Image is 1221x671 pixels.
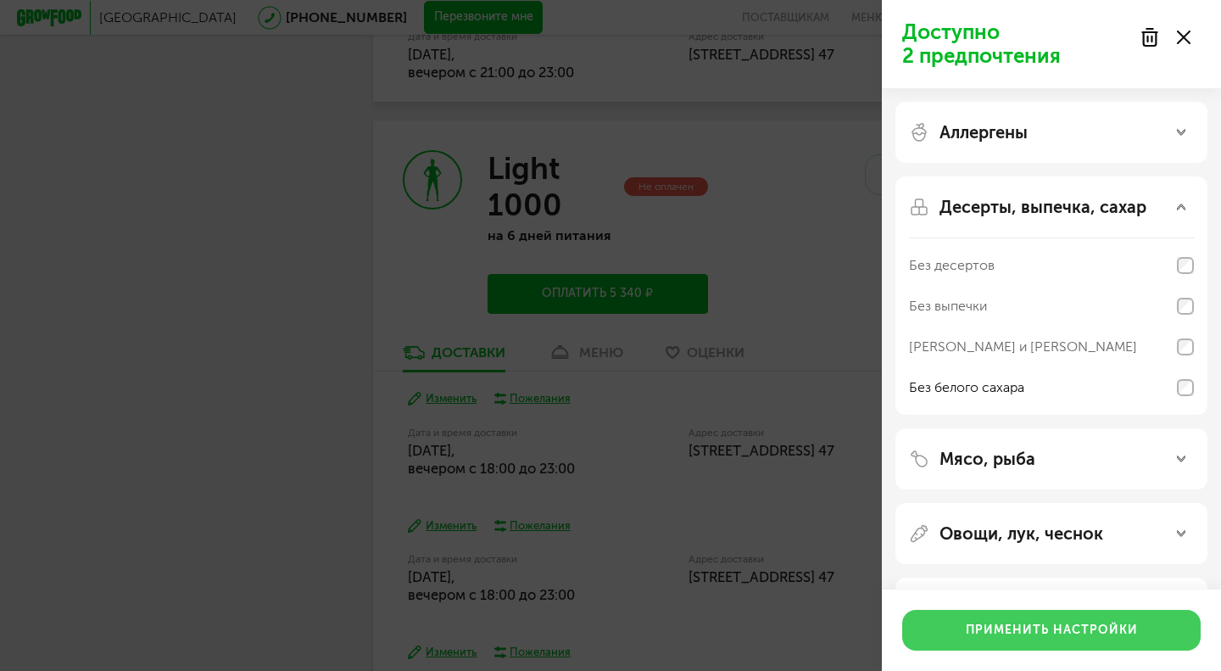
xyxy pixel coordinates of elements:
p: Аллергены [939,122,1028,143]
p: Мясо, рыба [939,449,1035,469]
p: Десерты, выпечка, сахар [939,197,1146,217]
div: Без белого сахара [909,377,1024,398]
div: Без выпечки [909,296,987,316]
p: Доступно 2 предпочтения [902,20,1129,68]
div: Без десертов [909,255,995,276]
div: [PERSON_NAME] и [PERSON_NAME] [909,337,1137,357]
button: Применить настройки [902,610,1201,651]
p: Овощи, лук, чеснок [939,523,1103,544]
